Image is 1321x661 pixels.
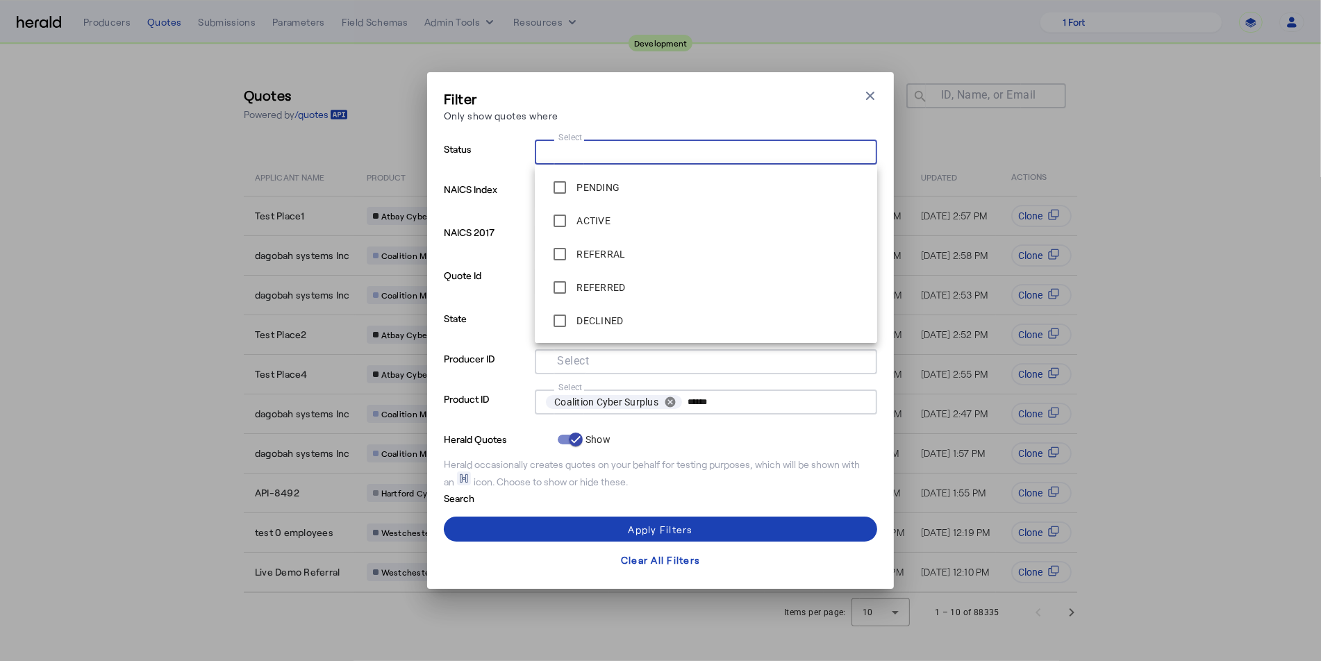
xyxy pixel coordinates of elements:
label: PENDING [574,181,620,194]
label: ACTIVE [574,214,610,228]
label: DECLINED [574,314,623,328]
label: REFERRED [574,281,625,294]
div: Clear All Filters [621,553,700,567]
mat-chip-grid: Selection [546,142,866,159]
mat-label: Select [558,133,583,142]
mat-label: Select [557,355,589,368]
mat-chip-grid: Selection [546,392,866,412]
p: Quote Id [444,266,529,309]
p: Search [444,489,552,505]
p: NAICS Index [444,180,529,223]
p: Only show quotes where [444,108,558,123]
p: Herald Quotes [444,430,552,446]
div: Herald occasionally creates quotes on your behalf for testing purposes, which will be shown with ... [444,458,877,489]
p: Status [444,140,529,180]
p: Producer ID [444,349,529,390]
button: Clear All Filters [444,547,877,572]
h3: Filter [444,89,558,108]
label: REFERRAL [574,247,625,261]
button: remove Coalition Cyber Surplus [658,396,682,408]
label: Show [583,433,610,446]
mat-label: Select [558,383,583,392]
p: State [444,309,529,349]
button: Apply Filters [444,517,877,542]
span: Coalition Cyber Surplus [554,395,658,409]
p: NAICS 2017 [444,223,529,266]
mat-chip-grid: Selection [546,352,866,369]
p: Product ID [444,390,529,430]
div: Apply Filters [628,522,692,537]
